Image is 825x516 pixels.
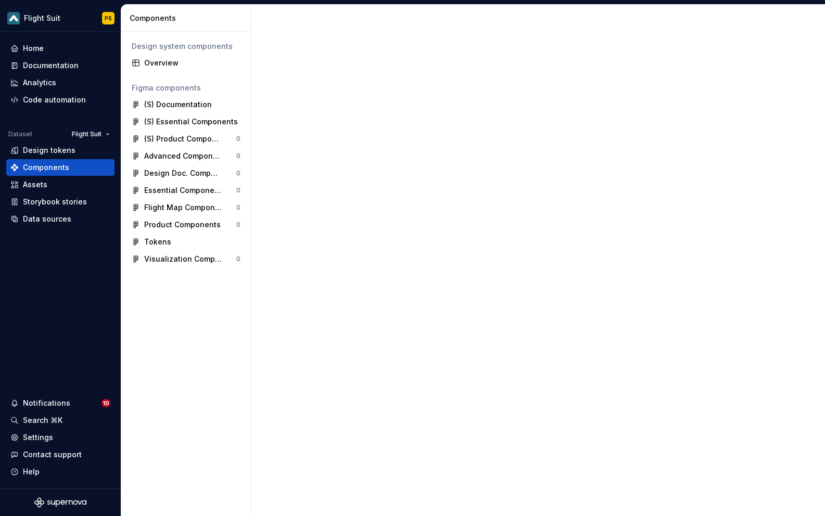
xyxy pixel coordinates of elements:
div: Data sources [23,214,71,224]
div: Documentation [23,60,79,71]
a: Essential Components0 [128,182,245,199]
div: 0 [236,186,240,195]
div: 0 [236,135,240,143]
button: Help [6,463,115,480]
a: (S) Product Components0 [128,131,245,147]
a: Home [6,40,115,57]
button: Contact support [6,446,115,463]
a: (S) Essential Components [128,113,245,130]
div: Code automation [23,95,86,105]
button: Search ⌘K [6,412,115,429]
img: ae17a8fc-ed36-44fb-9b50-585d1c09ec6e.png [7,12,20,24]
div: Advanced Components [144,151,222,161]
a: Overview [128,55,245,71]
button: Flight Suit [67,127,115,141]
div: Search ⌘K [23,415,62,425]
div: Help [23,467,40,477]
a: Documentation [6,57,115,74]
span: Flight Suit [72,130,101,138]
div: Design tokens [23,145,75,156]
div: Components [23,162,69,173]
div: 0 [236,203,240,212]
div: Analytics [23,78,56,88]
div: 0 [236,152,240,160]
a: Data sources [6,211,115,227]
div: Settings [23,432,53,443]
a: Analytics [6,74,115,91]
a: Visualization Components0 [128,251,245,267]
span: 10 [101,399,110,407]
div: Assets [23,179,47,190]
div: Flight Suit [24,13,60,23]
div: Overview [144,58,240,68]
div: (S) Essential Components [144,117,238,127]
div: Design Doc. Components [144,168,222,178]
a: Tokens [128,234,245,250]
div: Contact support [23,449,82,460]
div: Figma components [132,83,240,93]
div: 0 [236,255,240,263]
a: Design Doc. Components0 [128,165,245,182]
a: Flight Map Components0 [128,199,245,216]
div: Product Components [144,220,221,230]
div: (S) Product Components [144,134,222,144]
a: Code automation [6,92,115,108]
div: 0 [236,221,240,229]
div: (S) Documentation [144,99,212,110]
div: Home [23,43,44,54]
div: Storybook stories [23,197,87,207]
div: Design system components [132,41,240,51]
a: Settings [6,429,115,446]
button: Notifications10 [6,395,115,411]
div: 0 [236,169,240,177]
a: Storybook stories [6,193,115,210]
a: Components [6,159,115,176]
a: Product Components0 [128,216,245,233]
button: Flight SuitPS [2,7,119,29]
a: Design tokens [6,142,115,159]
div: Flight Map Components [144,202,222,213]
a: Assets [6,176,115,193]
div: Visualization Components [144,254,222,264]
div: Notifications [23,398,70,408]
svg: Supernova Logo [34,497,86,508]
div: Essential Components [144,185,222,196]
a: Advanced Components0 [128,148,245,164]
div: Components [130,13,247,23]
div: PS [105,14,112,22]
a: (S) Documentation [128,96,245,113]
div: Tokens [144,237,171,247]
div: Dataset [8,130,32,138]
